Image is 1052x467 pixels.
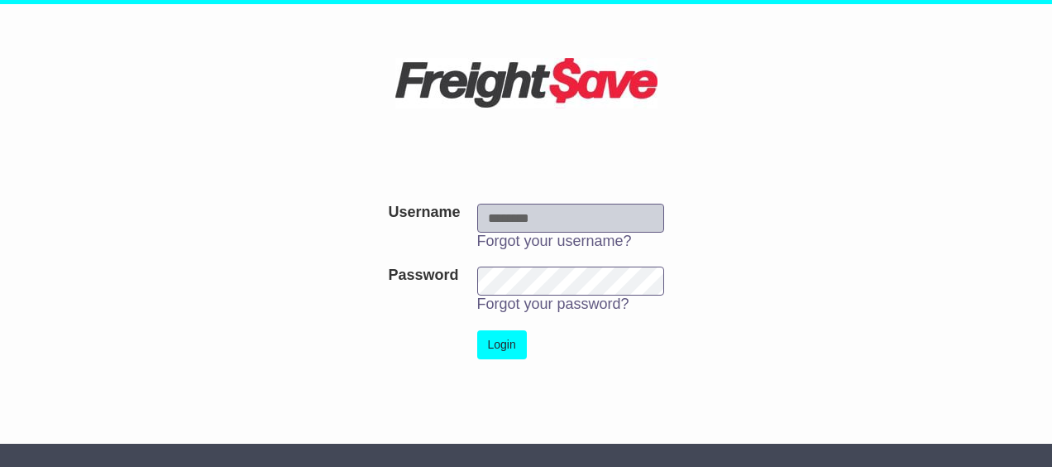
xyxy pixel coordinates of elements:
label: Username [388,204,460,222]
img: Freight Save [395,58,657,108]
a: Forgot your password? [477,296,629,312]
button: Login [477,330,527,359]
label: Password [388,267,458,285]
a: Forgot your username? [477,233,632,249]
